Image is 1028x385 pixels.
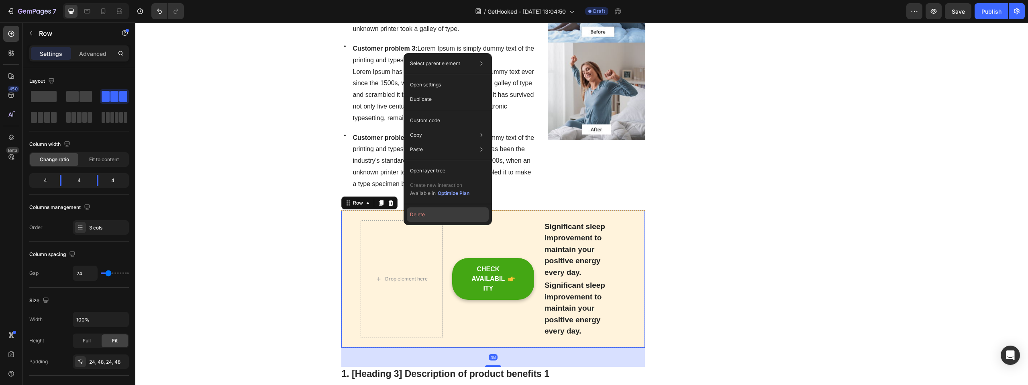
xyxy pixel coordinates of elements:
div: Padding [29,358,48,365]
div: CHECK AVAILABILITY [336,242,370,271]
div: Column width [29,139,72,150]
span: Lorem Ipsum has been the industry's standard dummy text ever since the 1500s, when an unknown pri... [218,46,399,99]
p: Significant sleep improvement to maintain your positive energy every day. [409,257,490,315]
p: 7 [53,6,56,16]
span: Fit to content [89,156,119,163]
p: Copy [410,131,422,139]
strong: Customer problem 4: [218,112,282,119]
strong: Customer problem 3: [218,23,282,29]
button: Publish [975,3,1008,19]
div: 450 [8,86,19,92]
p: Open settings [410,81,441,88]
p: Duplicate [410,96,432,103]
button: 7 [3,3,60,19]
div: Drop element here [250,253,292,260]
span: / [484,7,486,16]
div: Row [216,177,229,184]
div: 24, 48, 24, 48 [89,358,127,366]
div: Size [29,295,51,306]
span: Draft [593,8,605,15]
div: Publish [981,7,1001,16]
div: Width [29,316,43,323]
div: Rich Text Editor. Editing area: main [408,256,490,315]
span: GetHooked - [DATE] 13:04:50 [487,7,566,16]
div: Gap [29,270,39,277]
span: Lorem Ipsum is simply dummy text of the printing and typesetting industry. Lorem Ipsum has been t... [218,112,399,165]
p: Select parent element [410,60,460,67]
p: Advanced [79,49,106,58]
input: Auto [73,266,97,281]
div: 3 cols [89,224,127,231]
p: Significant sleep improvement to maintain your positive energy every day. [409,199,490,256]
button: Save [945,3,971,19]
span: Full [83,337,91,344]
p: Settings [40,49,62,58]
p: Row [39,29,107,38]
div: Optimize Plan [438,190,469,197]
div: 48 [353,332,362,338]
div: Order [29,224,43,231]
button: CHECK AVAILABILITY [317,236,399,277]
div: Undo/Redo [151,3,184,19]
button: Delete [407,207,489,222]
div: 4 [105,175,127,186]
div: Beta [6,147,19,154]
span: Available in [410,190,436,196]
p: 1. [Heading 3] Description of product benefits 1 [206,346,510,358]
iframe: Design area [135,23,1028,385]
input: Auto [73,312,128,327]
div: 4 [68,175,90,186]
span: Change ratio [40,156,69,163]
p: Open layer tree [410,167,445,174]
div: Rich Text Editor. Editing area: main [408,198,490,257]
div: Columns management [29,202,92,213]
div: Height [29,337,44,344]
p: Paste [410,146,423,153]
span: Fit [112,337,118,344]
button: Optimize Plan [437,189,470,197]
p: Create new interaction [410,181,470,189]
p: Custom code [410,117,440,124]
span: Lorem Ipsum is simply dummy text of the printing and typesetting industry. [218,23,399,41]
div: Layout [29,76,56,87]
div: 4 [31,175,53,186]
div: Open Intercom Messenger [1001,346,1020,365]
div: Column spacing [29,249,77,260]
span: Save [952,8,965,15]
